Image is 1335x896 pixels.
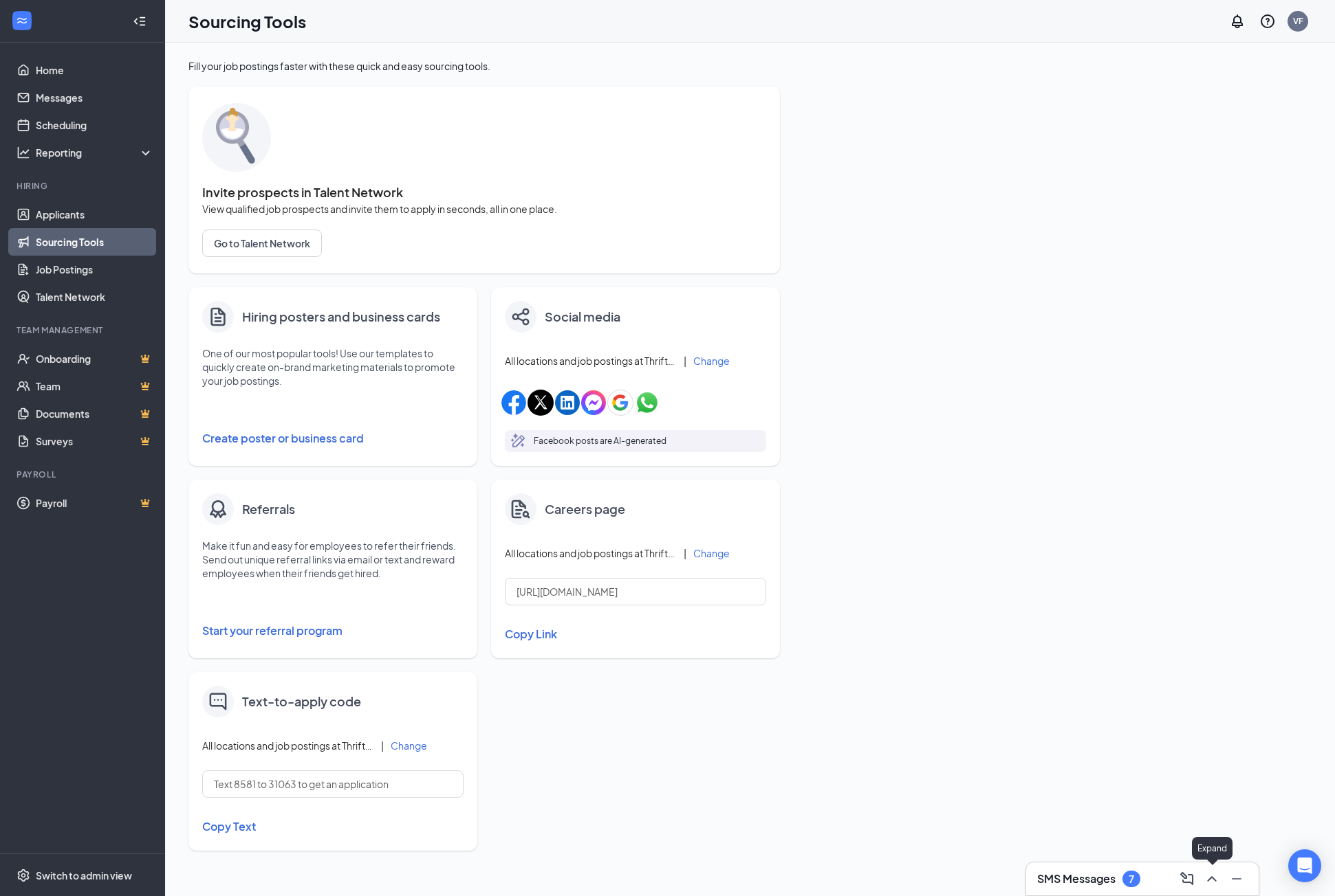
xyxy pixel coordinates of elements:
[36,256,153,283] a: Job Postings
[511,500,530,519] img: careers
[17,869,30,882] svg: Settings
[36,201,153,228] a: Applicants
[17,469,151,480] div: Payroll
[501,390,526,415] img: facebookIcon
[581,390,606,415] img: facebookMessengerIcon
[202,815,464,838] button: Copy Text
[1288,849,1321,882] div: Open Intercom Messenger
[36,283,153,311] a: Talent Network
[1293,15,1303,27] div: VF
[202,229,322,257] button: Go to Talent Network
[635,390,660,415] img: whatsappIcon
[545,500,625,519] h4: Careers page
[545,307,620,326] h4: Social media
[17,180,151,192] div: Hiring
[528,390,554,416] img: xIcon
[209,693,227,710] img: text
[1201,868,1223,890] button: ChevronUp
[202,229,766,257] a: Go to Talent Network
[133,14,146,28] svg: Collapse
[36,400,153,427] a: DocumentsCrown
[684,353,686,368] div: |
[202,739,374,752] span: All locations and job postings at ThriftBooks
[505,623,766,646] button: Copy Link
[36,111,153,139] a: Scheduling
[1259,13,1276,30] svg: QuestionInfo
[36,228,153,256] a: Sourcing Tools
[1129,873,1134,885] div: 7
[202,617,464,645] button: Start your referral program
[36,84,153,111] a: Messages
[534,434,666,448] p: Facebook posts are AI-generated
[242,307,440,326] h4: Hiring posters and business cards
[17,324,151,336] div: Team Management
[391,741,427,750] button: Change
[1192,837,1233,860] div: Expand
[36,345,153,372] a: OnboardingCrown
[17,146,30,159] svg: Analysis
[36,56,153,84] a: Home
[36,372,153,400] a: TeamCrown
[1037,871,1116,886] h3: SMS Messages
[202,186,766,199] span: Invite prospects in Talent Network
[36,146,154,159] div: Reporting
[684,546,686,561] div: |
[1229,13,1246,30] svg: Notifications
[36,869,132,882] div: Switch to admin view
[242,500,295,519] h4: Referrals
[188,59,780,73] div: Fill your job postings faster with these quick and easy sourcing tools.
[1228,871,1245,887] svg: Minimize
[505,546,677,560] span: All locations and job postings at ThriftBooks
[202,539,464,580] p: Make it fun and easy for employees to refer their friends. Send out unique referral links via ema...
[15,14,29,27] svg: WorkstreamLogo
[202,202,766,216] span: View qualified job prospects and invite them to apply in seconds, all in one place.
[188,10,306,33] h1: Sourcing Tools
[202,346,464,388] p: One of our most popular tools! Use our templates to quickly create on-brand marketing materials t...
[1204,871,1220,887] svg: ChevronUp
[607,390,633,416] img: googleIcon
[555,390,580,415] img: linkedinIcon
[242,692,361,711] h4: Text-to-apply code
[381,738,384,753] div: |
[512,308,530,326] img: share
[207,305,229,328] svg: Document
[693,548,730,558] button: Change
[505,354,677,368] span: All locations and job postings at ThriftBooks
[510,433,527,449] svg: MagicPencil
[36,427,153,455] a: SurveysCrown
[1226,868,1248,890] button: Minimize
[1179,871,1195,887] svg: ComposeMessage
[207,498,229,520] img: badge
[36,489,153,517] a: PayrollCrown
[202,425,464,452] button: Create poster or business card
[693,356,730,366] button: Change
[202,103,271,172] img: sourcing-tools
[1176,868,1198,890] button: ComposeMessage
